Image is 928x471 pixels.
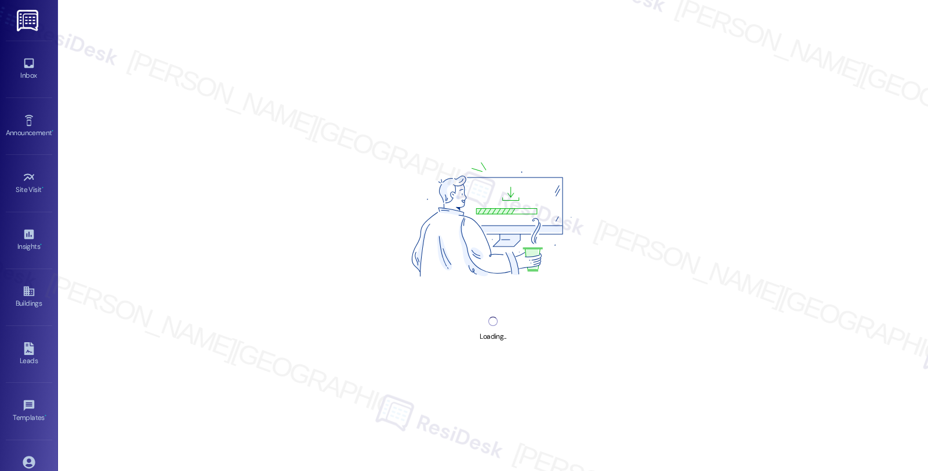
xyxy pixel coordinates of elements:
[6,281,52,313] a: Buildings
[45,412,46,420] span: •
[6,53,52,85] a: Inbox
[6,396,52,427] a: Templates •
[6,168,52,199] a: Site Visit •
[6,224,52,256] a: Insights •
[480,331,506,343] div: Loading...
[17,10,41,31] img: ResiDesk Logo
[42,184,43,192] span: •
[6,339,52,370] a: Leads
[52,127,53,135] span: •
[40,241,42,249] span: •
